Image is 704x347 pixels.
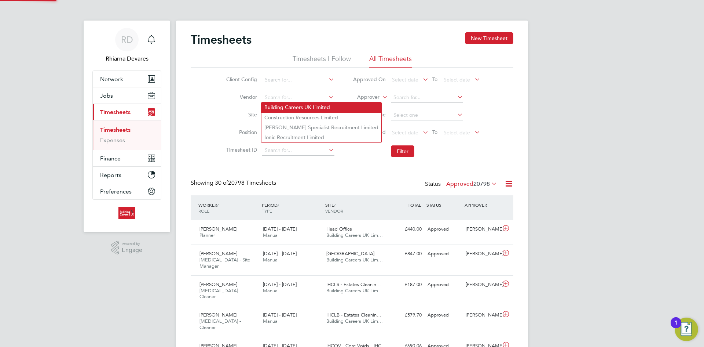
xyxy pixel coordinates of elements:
[463,309,501,321] div: [PERSON_NAME]
[425,248,463,260] div: Approved
[92,28,161,63] a: RDRhiarna Devares
[346,94,379,101] label: Approver
[326,250,374,257] span: [GEOGRAPHIC_DATA]
[191,179,278,187] div: Showing
[323,198,387,217] div: SITE
[326,232,383,238] span: Building Careers UK Lim…
[353,76,386,83] label: Approved On
[674,323,678,332] div: 1
[93,104,161,120] button: Timesheets
[100,76,123,83] span: Network
[199,226,237,232] span: [PERSON_NAME]
[263,288,279,294] span: Manual
[263,312,297,318] span: [DATE] - [DATE]
[199,318,241,330] span: [MEDICAL_DATA] - Cleaner
[100,137,125,144] a: Expenses
[473,180,490,188] span: 20798
[675,318,698,341] button: Open Resource Center, 1 new notification
[263,318,279,324] span: Manual
[261,123,381,133] li: [PERSON_NAME] Specialist Recruitment Limited
[100,109,131,116] span: Timesheets
[263,226,297,232] span: [DATE] - [DATE]
[425,309,463,321] div: Approved
[369,54,412,68] li: All Timesheets
[261,133,381,142] li: Ionic Recruitment Limited
[326,288,383,294] span: Building Careers UK Lim…
[122,247,142,253] span: Engage
[199,312,237,318] span: [PERSON_NAME]
[262,208,272,214] span: TYPE
[93,183,161,199] button: Preferences
[224,76,257,83] label: Client Config
[425,179,499,189] div: Status
[425,223,463,235] div: Approved
[100,171,121,178] span: Reports
[92,207,161,219] a: Go to home page
[93,71,161,87] button: Network
[326,281,381,288] span: IHCLS - Estates Cleanin…
[199,257,250,269] span: [MEDICAL_DATA] - Site Manager
[326,312,381,318] span: IHCLB - Estates Cleanin…
[93,120,161,150] div: Timesheets
[263,281,297,288] span: [DATE] - [DATE]
[326,226,352,232] span: Head Office
[463,248,501,260] div: [PERSON_NAME]
[199,281,237,288] span: [PERSON_NAME]
[392,129,418,136] span: Select date
[444,76,470,83] span: Select date
[430,127,440,137] span: To
[465,32,513,44] button: New Timesheet
[262,75,334,85] input: Search for...
[100,126,131,133] a: Timesheets
[278,202,279,208] span: /
[386,279,425,291] div: £187.00
[260,198,323,217] div: PERIOD
[93,167,161,183] button: Reports
[217,202,219,208] span: /
[93,150,161,166] button: Finance
[100,188,132,195] span: Preferences
[224,111,257,118] label: Site
[100,155,121,162] span: Finance
[263,250,297,257] span: [DATE] - [DATE]
[262,93,334,103] input: Search for...
[199,250,237,257] span: [PERSON_NAME]
[122,241,142,247] span: Powered by
[111,241,143,255] a: Powered byEngage
[430,75,440,84] span: To
[121,35,133,44] span: RD
[93,87,161,104] button: Jobs
[100,92,113,99] span: Jobs
[224,94,257,100] label: Vendor
[215,179,276,187] span: 20798 Timesheets
[199,232,215,238] span: Planner
[425,198,463,212] div: STATUS
[446,180,497,188] label: Approved
[263,257,279,263] span: Manual
[391,110,463,120] input: Select one
[386,223,425,235] div: £440.00
[224,129,257,135] label: Position
[262,145,334,156] input: Search for...
[198,208,209,214] span: ROLE
[391,93,463,103] input: Search for...
[392,76,418,83] span: Select date
[118,207,135,219] img: buildingcareersuk-logo-retina.png
[199,288,241,300] span: [MEDICAL_DATA] - Cleaner
[463,198,501,212] div: APPROVER
[215,179,228,187] span: 30 of
[263,232,279,238] span: Manual
[92,54,161,63] span: Rhiarna Devares
[197,198,260,217] div: WORKER
[326,257,383,263] span: Building Careers UK Lim…
[463,223,501,235] div: [PERSON_NAME]
[386,309,425,321] div: £579.70
[326,318,383,324] span: Building Careers UK Lim…
[224,147,257,153] label: Timesheet ID
[386,248,425,260] div: £847.00
[444,129,470,136] span: Select date
[425,279,463,291] div: Approved
[261,102,381,112] li: Building Careers UK Limited
[463,279,501,291] div: [PERSON_NAME]
[293,54,351,68] li: Timesheets I Follow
